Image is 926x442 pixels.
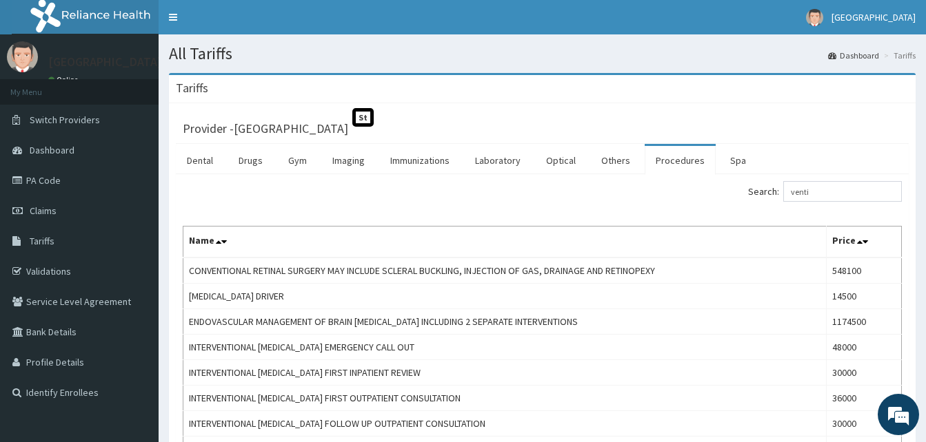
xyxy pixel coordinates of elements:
td: 1174500 [826,309,901,335]
a: Immunizations [379,146,461,175]
a: Imaging [321,146,376,175]
img: User Image [7,41,38,72]
span: Tariffs [30,235,54,247]
td: 14500 [826,284,901,309]
td: 30000 [826,360,901,386]
td: INTERVENTIONAL [MEDICAL_DATA] FIRST INPATIENT REVIEW [183,360,827,386]
td: 36000 [826,386,901,411]
p: [GEOGRAPHIC_DATA] [48,56,162,68]
span: Dashboard [30,144,74,156]
a: Drugs [228,146,274,175]
a: Dashboard [828,50,879,61]
a: Procedures [645,146,716,175]
a: Online [48,75,81,85]
a: Gym [277,146,318,175]
a: Spa [719,146,757,175]
a: Optical [535,146,587,175]
td: INTERVENTIONAL [MEDICAL_DATA] FIRST OUTPATIENT CONSULTATION [183,386,827,411]
img: User Image [806,9,823,26]
td: [MEDICAL_DATA] DRIVER [183,284,827,309]
span: Claims [30,204,57,217]
td: 48000 [826,335,901,360]
a: Others [590,146,641,175]
td: 30000 [826,411,901,436]
li: Tariffs [880,50,916,61]
h3: Tariffs [176,82,208,94]
td: INTERVENTIONAL [MEDICAL_DATA] FOLLOW UP OUTPATIENT CONSULTATION [183,411,827,436]
th: Name [183,227,827,258]
a: Dental [176,146,224,175]
h1: All Tariffs [169,45,916,63]
td: CONVENTIONAL RETINAL SURGERY MAY INCLUDE SCLERAL BUCKLING, INJECTION OF GAS, DRAINAGE AND RETINOPEXY [183,257,827,284]
span: [GEOGRAPHIC_DATA] [832,11,916,23]
input: Search: [783,181,902,202]
td: INTERVENTIONAL [MEDICAL_DATA] EMERGENCY CALL OUT [183,335,827,360]
td: 548100 [826,257,901,284]
span: Switch Providers [30,114,100,126]
td: ENDOVASCULAR MANAGEMENT OF BRAIN [MEDICAL_DATA] INCLUDING 2 SEPARATE INTERVENTIONS [183,309,827,335]
label: Search: [748,181,902,202]
a: Laboratory [464,146,532,175]
h3: Provider - [GEOGRAPHIC_DATA] [183,123,348,135]
span: St [352,108,374,127]
th: Price [826,227,901,258]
